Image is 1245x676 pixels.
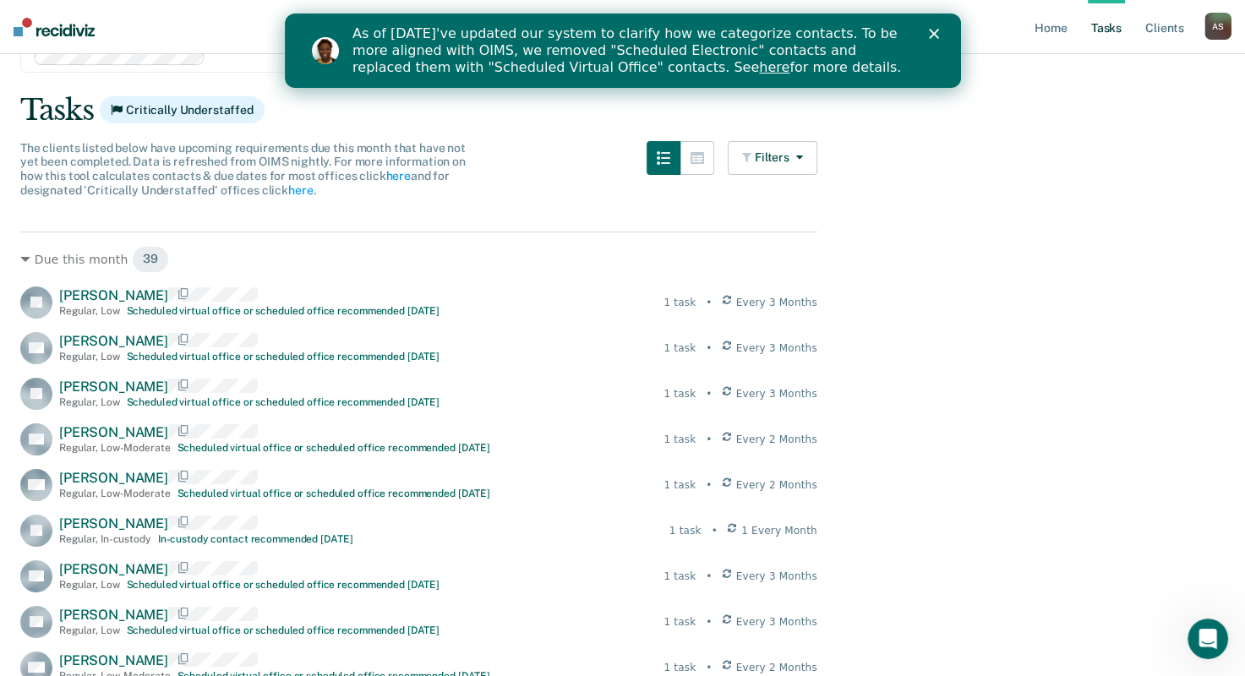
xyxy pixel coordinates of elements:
div: Regular , Low [59,351,120,363]
a: here [385,169,410,183]
span: Every 3 Months [736,341,817,356]
span: [PERSON_NAME] [59,333,168,349]
div: 1 task [663,569,696,584]
div: 1 task [663,432,696,447]
span: Every 3 Months [736,569,817,584]
div: • [706,660,712,675]
div: 1 task [669,523,702,538]
div: • [712,523,718,538]
img: Recidiviz [14,18,95,36]
span: The clients listed below have upcoming requirements due this month that have not yet been complet... [20,141,466,197]
span: [PERSON_NAME] [59,470,168,486]
span: [PERSON_NAME] [59,379,168,395]
div: Scheduled virtual office or scheduled office recommended [DATE] [177,442,490,454]
span: Every 3 Months [736,614,817,630]
div: Regular , Low [59,624,120,636]
span: Every 2 Months [736,660,817,675]
div: Scheduled virtual office or scheduled office recommended [DATE] [127,305,440,317]
div: Scheduled virtual office or scheduled office recommended [DATE] [127,351,440,363]
span: 39 [132,246,169,273]
div: 1 task [663,660,696,675]
div: In-custody contact recommended [DATE] [158,533,353,545]
span: [PERSON_NAME] [59,424,168,440]
span: [PERSON_NAME] [59,287,168,303]
span: Every 2 Months [736,432,817,447]
a: here [474,46,505,62]
div: • [706,569,712,584]
a: here [288,183,313,197]
span: [PERSON_NAME] [59,515,168,532]
span: 1 Every Month [741,523,817,538]
div: Regular , Low-Moderate [59,442,171,454]
span: Every 2 Months [736,477,817,493]
span: [PERSON_NAME] [59,561,168,577]
div: • [706,341,712,356]
div: Regular , Low [59,396,120,408]
div: 1 task [663,341,696,356]
span: [PERSON_NAME] [59,652,168,668]
div: Close [644,15,661,25]
div: Regular , Low [59,579,120,591]
div: Scheduled virtual office or scheduled office recommended [DATE] [127,396,440,408]
div: • [706,432,712,447]
div: • [706,614,712,630]
div: Tasks [20,93,1225,128]
div: Regular , Low [59,305,120,317]
div: • [706,477,712,493]
button: AS [1204,13,1231,40]
div: A S [1204,13,1231,40]
span: Critically Understaffed [100,96,265,123]
div: Scheduled virtual office or scheduled office recommended [DATE] [127,579,440,591]
div: Scheduled virtual office or scheduled office recommended [DATE] [127,624,440,636]
span: Every 3 Months [736,295,817,310]
button: Filters [728,141,817,175]
div: Regular , Low-Moderate [59,488,171,499]
span: [PERSON_NAME] [59,607,168,623]
div: Scheduled virtual office or scheduled office recommended [DATE] [177,488,490,499]
div: 1 task [663,295,696,310]
div: Regular , In-custody [59,533,151,545]
div: Due this month 39 [20,246,817,273]
div: • [706,386,712,401]
iframe: Intercom live chat [1188,619,1228,659]
iframe: Intercom live chat banner [285,14,961,88]
div: 1 task [663,386,696,401]
span: Every 3 Months [736,386,817,401]
div: • [706,295,712,310]
div: 1 task [663,614,696,630]
div: 1 task [663,477,696,493]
